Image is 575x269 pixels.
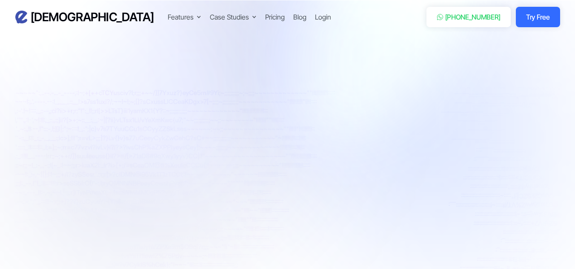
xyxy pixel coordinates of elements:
a: Login [315,12,331,22]
div: Case Studies [210,12,249,22]
div: Features [168,12,201,22]
div: [PHONE_NUMBER] [445,12,501,22]
a: Try Free [516,7,560,27]
a: Blog [293,12,306,22]
div: Case Studies [210,12,257,22]
h3: [DEMOGRAPHIC_DATA] [31,10,154,25]
a: [PHONE_NUMBER] [426,7,511,27]
a: home [15,10,154,25]
div: Features [168,12,194,22]
a: Pricing [265,12,285,22]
